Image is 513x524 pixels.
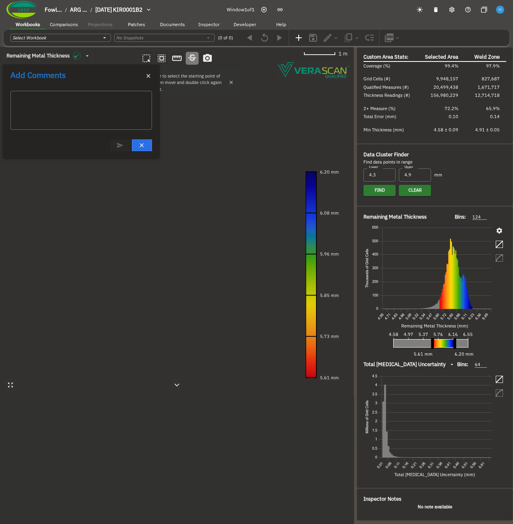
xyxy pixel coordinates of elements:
[234,21,256,27] span: Developer
[363,106,396,111] span: 2+ Measure (%)
[320,210,339,216] text: 6.08 mm
[65,6,67,13] li: /
[128,21,145,27] span: Patches
[363,53,408,60] span: Custom Area Stats:
[482,76,500,82] span: 827,687
[399,185,431,196] button: Clear
[73,52,81,60] img: icon in the dropdown
[363,114,396,119] span: Total Error (mm)
[320,293,339,298] text: 5.85 mm
[433,84,458,90] span: 20,499,438
[45,6,142,14] nav: breadcrumb
[431,92,458,98] span: 156,980,229
[486,106,500,111] span: 65.9%
[375,186,385,194] span: Find
[449,114,458,119] span: 0.10
[10,69,66,81] span: Add Comments
[160,21,185,27] span: Documents
[320,334,339,339] text: 5.73 mm
[474,53,500,60] span: Weld Zone
[475,127,500,133] span: 4.91 ± 0.05
[276,21,286,27] span: Help
[218,35,233,41] span: (0 of 0)
[363,76,390,82] span: Grid Cells (#)
[363,495,401,502] span: Inspector Notes
[363,127,404,133] span: Min Thickness (mm)
[70,6,87,13] span: ARG ...
[455,213,466,221] span: Bins:
[363,185,396,196] button: Find
[90,6,92,13] li: /
[6,1,38,18] img: Company Logo
[425,53,458,60] span: Selected Area
[278,62,349,78] img: Verascope qualified watermark
[496,6,504,13] img: f6ffcea323530ad0f5eeb9c9447a59c5
[320,375,339,381] text: 5.61 mm
[363,159,506,166] div: Find data points in range
[363,92,410,98] span: Thickness Readings (#)
[475,92,500,98] span: 12,714,718
[486,63,500,69] span: 97.9%
[363,213,427,221] span: Remaining Metal Thickness
[132,139,152,151] button: Cancel
[478,84,500,90] span: 1,671,717
[12,35,46,41] i: Select Workbook
[434,172,442,178] span: mm
[320,169,339,175] text: 6.20 mm
[41,3,159,16] button: breadcrumb
[457,360,468,368] span: Bins:
[227,6,254,13] span: Window 1 of 1
[16,21,40,27] span: Workbooks
[445,63,458,69] span: 99.4%
[369,165,378,170] label: Lower
[6,53,70,59] span: Remaining Metal Thickness
[490,114,500,119] span: 0.14
[363,361,445,368] span: Total [MEDICAL_DATA] Uncertainty
[363,151,409,158] span: Data Cluster Finder
[418,504,452,510] b: No note available
[436,76,458,82] span: 9,948,157
[117,73,225,93] p: Double click anywhere to select the starting point of your cross section, then move and double cl...
[363,63,390,69] span: Coverage (%)
[50,21,78,27] span: Comparisons
[45,6,62,13] span: Fowl...
[320,251,339,257] text: 5.96 mm
[404,165,413,170] label: Upper
[95,6,142,13] span: [DATE] KIR0001B2
[445,106,458,111] span: 72.2%
[363,84,409,90] span: Qualified Measures (#)
[116,35,143,41] i: No Snapshots
[198,21,220,27] span: Inspector
[408,186,422,194] span: Clear
[339,50,347,58] span: 1 m
[434,127,458,133] span: 4.58 ± 0.09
